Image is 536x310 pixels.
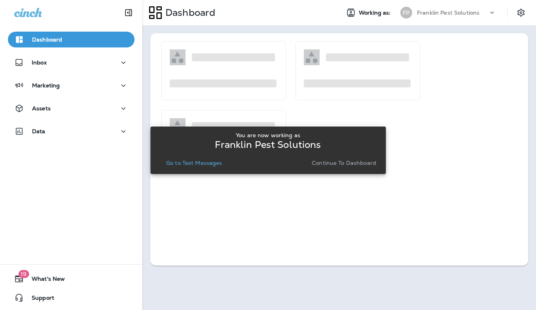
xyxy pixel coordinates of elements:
button: Collapse Sidebar [117,5,140,21]
p: Dashboard [32,36,62,43]
button: Marketing [8,77,134,93]
button: Go to Text Messages [163,157,225,168]
p: Franklin Pest Solutions [215,142,321,148]
button: Data [8,123,134,139]
p: Marketing [32,82,60,89]
p: You are now working as [236,132,300,138]
button: Dashboard [8,32,134,47]
button: 19What's New [8,271,134,287]
p: Franklin Pest Solutions [417,9,479,16]
button: Support [8,290,134,306]
span: Support [24,295,54,304]
p: Continue to Dashboard [312,160,376,166]
p: Data [32,128,45,134]
p: Assets [32,105,51,112]
button: Assets [8,100,134,116]
button: Settings [514,6,528,20]
span: 19 [18,270,29,278]
p: Inbox [32,59,47,66]
p: Go to Text Messages [166,160,222,166]
span: What's New [24,276,65,285]
button: Continue to Dashboard [309,157,379,168]
div: FP [400,7,412,19]
button: Inbox [8,55,134,70]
